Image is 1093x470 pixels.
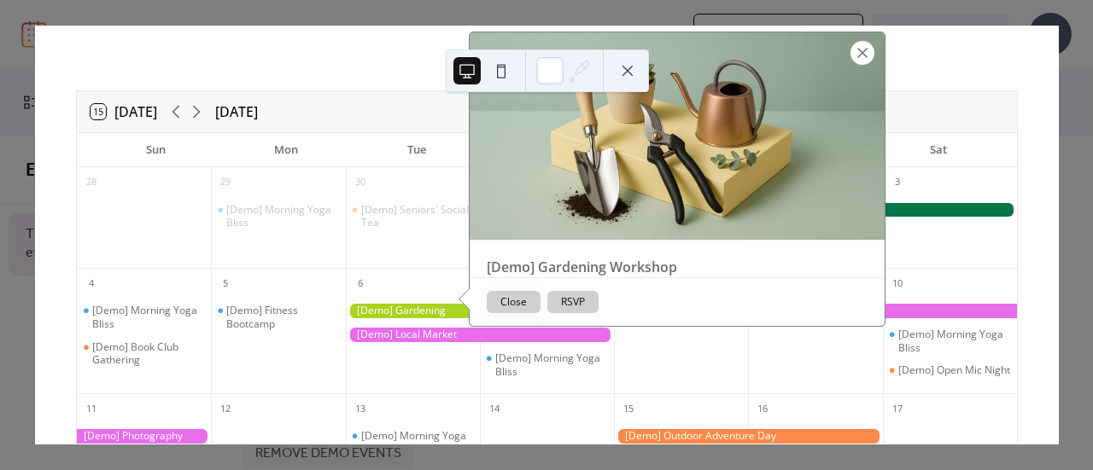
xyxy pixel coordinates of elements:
[211,203,345,229] div: [Demo] Morning Yoga Bliss
[361,203,473,229] div: [Demo] Seniors' Social Tea
[351,399,370,418] div: 13
[351,173,370,192] div: 30
[351,133,482,167] div: Tue
[547,291,599,313] button: RSVP
[77,340,211,367] div: [Demo] Book Club Gathering
[753,399,772,418] div: 16
[495,351,607,378] div: [Demo] Morning Yoga Bliss
[82,173,101,192] div: 28
[480,351,614,378] div: [Demo] Morning Yoga Bliss
[614,429,883,444] div: [Demo] Outdoor Adventure Day
[215,102,258,122] div: [DATE]
[216,274,235,293] div: 5
[346,328,615,342] div: [Demo] Local Market
[351,274,370,293] div: 6
[883,328,1017,354] div: [Demo] Morning Yoga Bliss
[77,429,211,444] div: [Demo] Photography Exhibition
[883,363,1017,377] div: [Demo] Open Mic Night
[485,399,504,418] div: 14
[92,304,204,330] div: [Demo] Morning Yoga Bliss
[873,133,1003,167] div: Sat
[82,399,101,418] div: 11
[226,203,338,229] div: [Demo] Morning Yoga Bliss
[82,274,101,293] div: 4
[92,340,204,367] div: [Demo] Book Club Gathering
[346,203,480,229] div: [Demo] Seniors' Social Tea
[619,399,638,418] div: 15
[85,100,163,124] button: 15[DATE]
[221,133,352,167] div: Mon
[470,257,885,277] div: [Demo] Gardening Workshop
[888,274,907,293] div: 10
[77,304,211,330] div: [Demo] Morning Yoga Bliss
[346,304,480,318] div: [Demo] Gardening Workshop
[487,291,541,313] button: Close
[361,429,473,455] div: [Demo] Morning Yoga Bliss
[888,399,907,418] div: 17
[898,328,1010,354] div: [Demo] Morning Yoga Bliss
[888,173,907,192] div: 3
[91,133,221,167] div: Sun
[898,363,1010,377] div: [Demo] Open Mic Night
[216,399,235,418] div: 12
[211,304,345,330] div: [Demo] Fitness Bootcamp
[216,173,235,192] div: 29
[226,304,338,330] div: [Demo] Fitness Bootcamp
[346,429,480,455] div: [Demo] Morning Yoga Bliss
